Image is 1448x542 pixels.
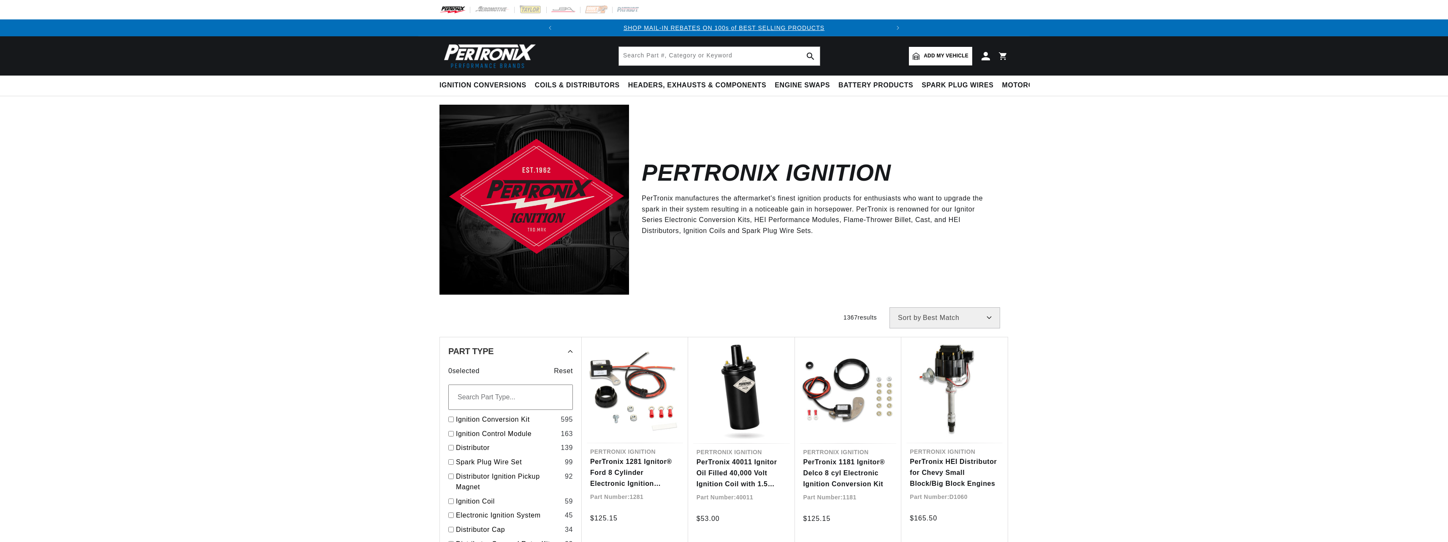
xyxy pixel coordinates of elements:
[565,457,573,468] div: 99
[565,496,573,507] div: 59
[917,76,998,95] summary: Spark Plug Wires
[770,76,834,95] summary: Engine Swaps
[456,510,561,521] a: Electronic Ignition System
[565,510,573,521] div: 45
[439,81,526,90] span: Ignition Conversions
[448,366,480,377] span: 0 selected
[554,366,573,377] span: Reset
[889,307,1000,328] select: Sort by
[565,524,573,535] div: 34
[559,23,890,33] div: Announcement
[619,47,820,65] input: Search Part #, Category or Keyword
[910,456,999,489] a: PerTronix HEI Distributor for Chevy Small Block/Big Block Engines
[456,496,561,507] a: Ignition Coil
[559,23,890,33] div: 1 of 2
[775,81,830,90] span: Engine Swaps
[628,81,766,90] span: Headers, Exhausts & Components
[922,81,993,90] span: Spark Plug Wires
[561,428,573,439] div: 163
[889,19,906,36] button: Translation missing: en.sections.announcements.next_announcement
[561,442,573,453] div: 139
[624,76,770,95] summary: Headers, Exhausts & Components
[565,471,573,482] div: 92
[561,414,573,425] div: 595
[448,385,573,410] input: Search Part Type...
[542,19,559,36] button: Translation missing: en.sections.announcements.previous_announcement
[642,193,996,236] p: PerTronix manufactures the aftermarket's finest ignition products for enthusiasts who want to upg...
[456,442,557,453] a: Distributor
[843,314,877,321] span: 1367 results
[924,52,968,60] span: Add my vehicle
[803,457,893,489] a: PerTronix 1181 Ignitor® Delco 8 cyl Electronic Ignition Conversion Kit
[801,47,820,65] button: search button
[898,314,921,321] span: Sort by
[535,81,620,90] span: Coils & Distributors
[456,471,561,493] a: Distributor Ignition Pickup Magnet
[909,47,972,65] a: Add my vehicle
[642,163,891,183] h2: Pertronix Ignition
[531,76,624,95] summary: Coils & Distributors
[456,428,557,439] a: Ignition Control Module
[998,76,1057,95] summary: Motorcycle
[439,76,531,95] summary: Ignition Conversions
[448,347,494,355] span: Part Type
[838,81,913,90] span: Battery Products
[456,414,557,425] a: Ignition Conversion Kit
[439,41,537,70] img: Pertronix
[624,24,824,31] a: SHOP MAIL-IN REBATES ON 100s of BEST SELLING PRODUCTS
[456,457,561,468] a: Spark Plug Wire Set
[697,457,786,489] a: PerTronix 40011 Ignitor Oil Filled 40,000 Volt Ignition Coil with 1.5 Ohms Resistance in Black
[456,524,561,535] a: Distributor Cap
[590,456,680,489] a: PerTronix 1281 Ignitor® Ford 8 Cylinder Electronic Ignition Conversion Kit
[1002,81,1052,90] span: Motorcycle
[834,76,917,95] summary: Battery Products
[418,19,1030,36] slideshow-component: Translation missing: en.sections.announcements.announcement_bar
[439,105,629,294] img: Pertronix Ignition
